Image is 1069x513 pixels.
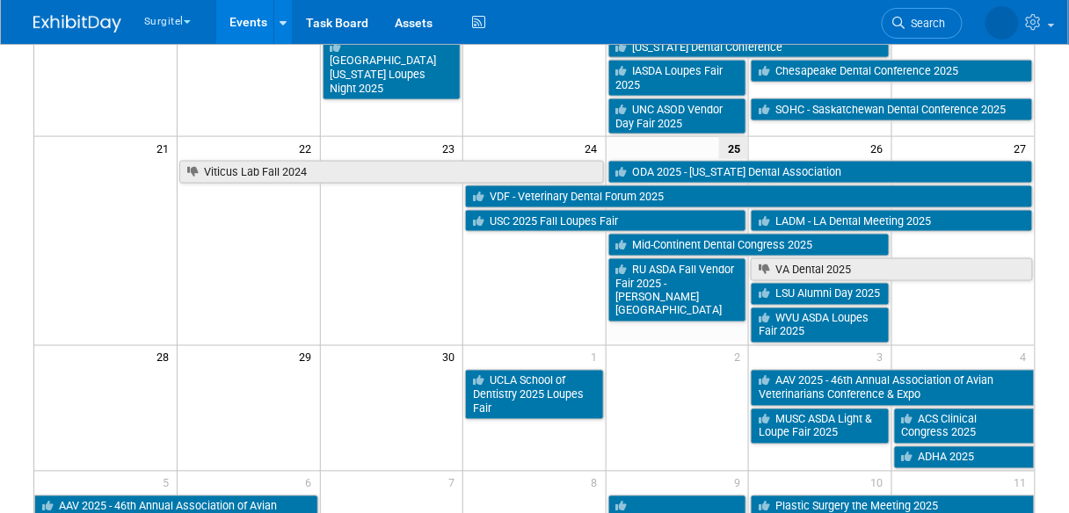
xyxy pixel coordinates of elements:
[298,137,320,159] span: 22
[894,408,1035,444] a: ACS Clinical Congress 2025
[608,36,890,59] a: [US_STATE] Dental Conference
[1019,346,1035,368] span: 4
[440,346,462,368] span: 30
[590,472,606,494] span: 8
[465,210,746,233] a: USC 2025 Fall Loupes Fair
[751,370,1035,406] a: AAV 2025 - 46th Annual Association of Avian Veterinarians Conference & Expo
[323,36,462,100] a: [GEOGRAPHIC_DATA][US_STATE] Loupes Night 2025
[590,346,606,368] span: 1
[1013,472,1035,494] span: 11
[732,346,748,368] span: 2
[751,98,1033,121] a: SOHC - Saskatchewan Dental Conference 2025
[608,60,747,96] a: IASDA Loupes Fair 2025
[465,185,1033,208] a: VDF - Veterinary Dental Forum 2025
[905,17,946,30] span: Search
[751,283,890,306] a: LSU Alumni Day 2025
[985,6,1019,40] img: Neil Lobocki
[751,210,1033,233] a: LADM - LA Dental Meeting 2025
[584,137,606,159] span: 24
[161,472,177,494] span: 5
[155,137,177,159] span: 21
[751,408,890,444] a: MUSC ASDA Light & Loupe Fair 2025
[732,472,748,494] span: 9
[304,472,320,494] span: 6
[33,15,121,33] img: ExhibitDay
[608,161,1033,184] a: ODA 2025 - [US_STATE] Dental Association
[869,472,891,494] span: 10
[869,137,891,159] span: 26
[751,258,1033,281] a: VA Dental 2025
[608,258,747,322] a: RU ASDA Fall Vendor Fair 2025 - [PERSON_NAME][GEOGRAPHIC_DATA]
[876,346,891,368] span: 3
[608,234,890,256] a: Mid-Continent Dental Congress 2025
[751,60,1033,83] a: Chesapeake Dental Conference 2025
[882,8,963,39] a: Search
[751,307,890,343] a: WVU ASDA Loupes Fair 2025
[155,346,177,368] span: 28
[179,161,604,184] a: Viticus Lab Fall 2024
[1013,137,1035,159] span: 27
[447,472,462,494] span: 7
[894,446,1035,469] a: ADHA 2025
[719,137,748,159] span: 25
[465,370,604,420] a: UCLA School of Dentistry 2025 Loupes Fair
[608,98,747,134] a: UNC ASOD Vendor Day Fair 2025
[298,346,320,368] span: 29
[440,137,462,159] span: 23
